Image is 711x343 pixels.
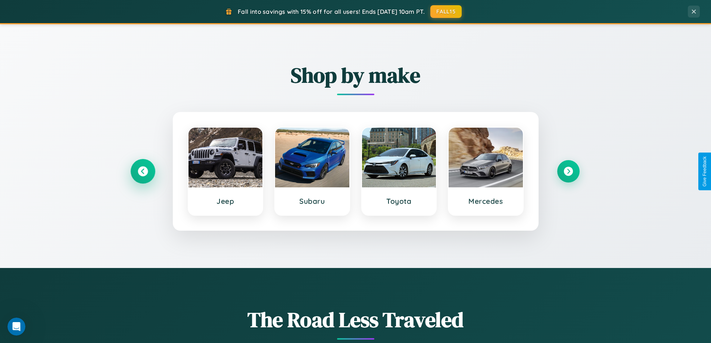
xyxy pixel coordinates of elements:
h3: Jeep [196,197,255,206]
h3: Mercedes [456,197,515,206]
h2: Shop by make [132,61,580,90]
div: Give Feedback [702,156,707,187]
span: Fall into savings with 15% off for all users! Ends [DATE] 10am PT. [238,8,425,15]
h1: The Road Less Traveled [132,305,580,334]
h3: Toyota [369,197,429,206]
button: FALL15 [430,5,462,18]
h3: Subaru [283,197,342,206]
iframe: Intercom live chat [7,318,25,336]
